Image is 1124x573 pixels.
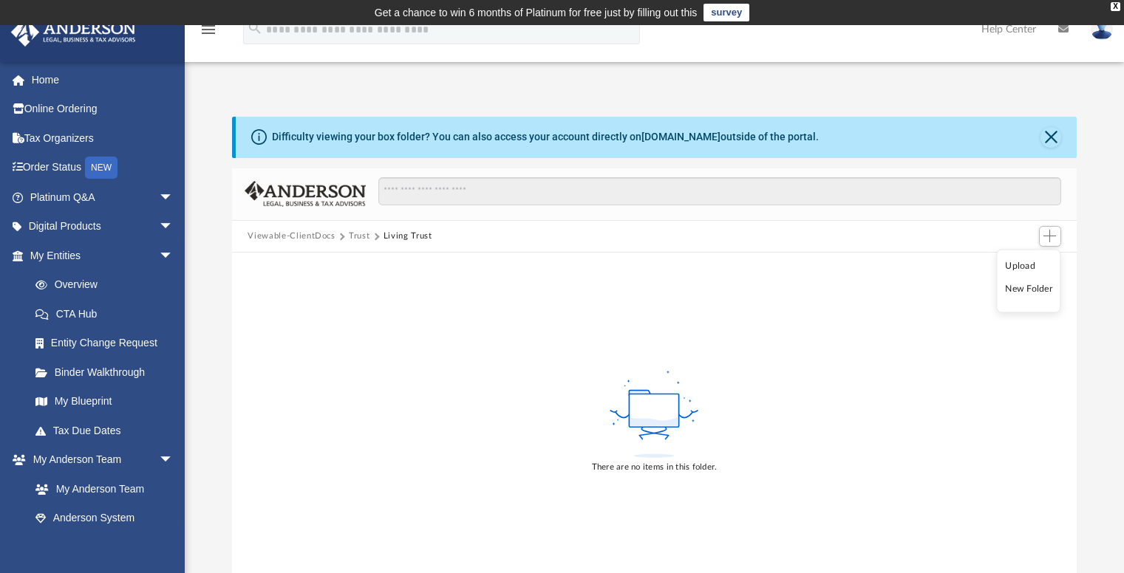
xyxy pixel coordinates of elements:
div: Difficulty viewing your box folder? You can also access your account directly on outside of the p... [272,129,819,145]
button: Add [1039,226,1061,247]
span: arrow_drop_down [159,182,188,213]
a: Tax Due Dates [21,416,196,445]
button: Viewable-ClientDocs [248,230,335,243]
li: New Folder [1005,281,1052,297]
img: User Pic [1091,18,1113,40]
a: Home [10,65,196,95]
i: menu [200,21,217,38]
div: close [1111,2,1120,11]
div: There are no items in this folder. [592,461,718,474]
a: menu [200,28,217,38]
a: CTA Hub [21,299,196,329]
button: Close [1040,127,1061,148]
a: Anderson System [21,504,188,533]
a: Online Ordering [10,95,196,124]
a: Platinum Q&Aarrow_drop_down [10,182,196,212]
li: Upload [1005,258,1052,273]
span: arrow_drop_down [159,212,188,242]
div: Get a chance to win 6 months of Platinum for free just by filling out this [375,4,698,21]
span: arrow_drop_down [159,445,188,476]
a: Tax Organizers [10,123,196,153]
a: My Anderson Team [21,474,181,504]
a: Entity Change Request [21,329,196,358]
input: Search files and folders [378,177,1060,205]
a: Order StatusNEW [10,153,196,183]
div: NEW [85,157,117,179]
img: Anderson Advisors Platinum Portal [7,18,140,47]
a: Binder Walkthrough [21,357,196,387]
ul: Add [997,250,1061,313]
button: Trust [349,230,369,243]
a: Digital Productsarrow_drop_down [10,212,196,241]
button: Living Trust [384,230,432,243]
a: My Blueprint [21,387,188,416]
a: My Anderson Teamarrow_drop_down [10,445,188,475]
span: arrow_drop_down [159,241,188,271]
i: search [247,20,263,36]
a: survey [704,4,749,21]
a: My Entitiesarrow_drop_down [10,241,196,270]
a: [DOMAIN_NAME] [641,131,721,143]
a: Overview [21,270,196,300]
